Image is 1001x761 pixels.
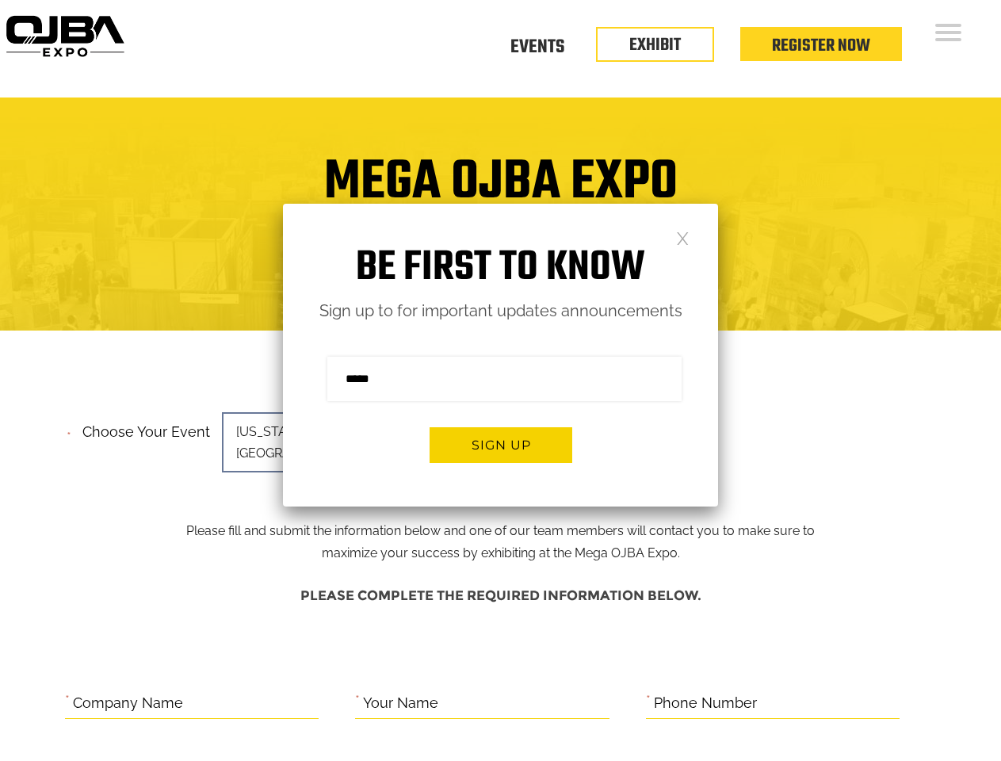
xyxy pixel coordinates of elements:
[283,297,718,325] p: Sign up to for important updates announcements
[222,412,444,472] span: [US_STATE][GEOGRAPHIC_DATA]
[12,160,989,224] h1: Mega OJBA Expo
[430,427,572,463] button: Sign up
[629,32,681,59] a: EXHIBIT
[283,243,718,293] h1: Be first to know
[772,33,870,59] a: Register Now
[654,691,757,716] label: Phone Number
[73,410,210,445] label: Choose your event
[174,419,827,564] p: Please fill and submit the information below and one of our team members will contact you to make...
[65,580,937,611] h4: Please complete the required information below.
[363,691,438,716] label: Your Name
[73,691,183,716] label: Company Name
[676,231,690,244] a: Close
[12,238,989,267] h4: Trade Show Exhibit Space Application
